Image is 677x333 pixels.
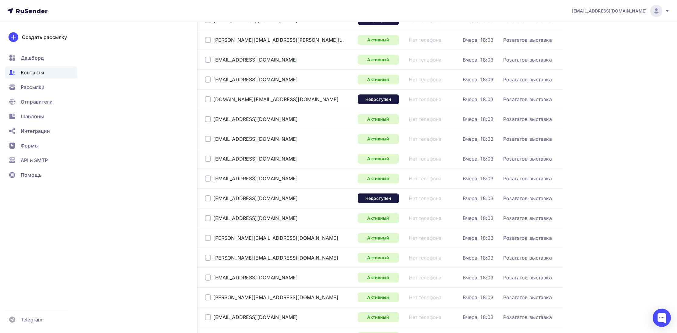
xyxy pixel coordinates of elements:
a: [EMAIL_ADDRESS][DOMAIN_NAME] [572,5,670,17]
span: API и SMTP [21,157,48,164]
a: Контакты [5,66,77,79]
a: Вчера, 18:03 [463,136,493,142]
a: Вчера, 18:03 [463,314,493,320]
a: Шаблоны [5,110,77,122]
div: [DOMAIN_NAME][EMAIL_ADDRESS][DOMAIN_NAME] [213,96,339,102]
a: [PERSON_NAME][EMAIL_ADDRESS][PERSON_NAME][PERSON_NAME][DOMAIN_NAME] [213,37,344,43]
a: Вчера, 18:03 [463,255,493,261]
a: Вчера, 18:03 [463,294,493,300]
div: Активный [358,253,399,263]
div: Нет телефона [409,76,442,83]
a: [EMAIL_ADDRESS][DOMAIN_NAME] [213,116,298,122]
a: Активный [358,233,399,243]
a: Вчера, 18:03 [463,275,493,281]
div: Вчера, 18:03 [463,116,493,122]
span: Дашборд [21,54,44,62]
div: Розагатов выставка [503,235,552,241]
div: Розагатов выставка [503,294,552,300]
div: Розагатов выставка [503,136,552,142]
div: Вчера, 18:03 [463,156,493,162]
a: [PERSON_NAME][EMAIL_ADDRESS][DOMAIN_NAME] [213,255,338,261]
div: Нет телефона [409,314,442,320]
div: Нет телефона [409,275,442,281]
div: [EMAIL_ADDRESS][DOMAIN_NAME] [213,215,298,221]
a: Активный [358,292,399,302]
a: Вчера, 18:03 [463,96,493,102]
div: Активный [358,114,399,124]
a: Недоступен [358,193,399,203]
a: [EMAIL_ADDRESS][DOMAIN_NAME] [213,156,298,162]
a: Розагатов выставка [503,195,552,201]
span: Контакты [21,69,44,76]
a: Недоступен [358,94,399,104]
a: Отправители [5,96,77,108]
div: [EMAIL_ADDRESS][DOMAIN_NAME] [213,275,298,281]
div: [EMAIL_ADDRESS][DOMAIN_NAME] [213,175,298,182]
div: [EMAIL_ADDRESS][DOMAIN_NAME] [213,76,298,83]
a: Вчера, 18:03 [463,215,493,221]
a: [EMAIL_ADDRESS][DOMAIN_NAME] [213,57,298,63]
a: Нет телефона [409,215,442,221]
a: Розагатов выставка [503,76,552,83]
a: Активный [358,312,399,322]
a: Вчера, 18:03 [463,57,493,63]
a: Дашборд [5,52,77,64]
div: Розагатов выставка [503,96,552,102]
a: Нет телефона [409,96,442,102]
a: Формы [5,140,77,152]
span: Отправители [21,98,53,105]
div: Нет телефона [409,294,442,300]
a: Нет телефона [409,235,442,241]
div: Активный [358,213,399,223]
span: Помощь [21,171,42,179]
div: Активный [358,75,399,84]
div: Вчера, 18:03 [463,235,493,241]
a: Активный [358,55,399,65]
a: Розагатов выставка [503,116,552,122]
a: Розагатов выставка [503,156,552,162]
a: Нет телефона [409,37,442,43]
a: Вчера, 18:03 [463,76,493,83]
div: Розагатов выставка [503,255,552,261]
a: Активный [358,134,399,144]
div: [PERSON_NAME][EMAIL_ADDRESS][DOMAIN_NAME] [213,235,338,241]
a: Розагатов выставка [503,314,552,320]
a: [EMAIL_ADDRESS][DOMAIN_NAME] [213,136,298,142]
span: [EMAIL_ADDRESS][DOMAIN_NAME] [572,8,647,14]
div: Нет телефона [409,57,442,63]
a: Рассылки [5,81,77,93]
a: Розагатов выставка [503,57,552,63]
a: Активный [358,174,399,183]
a: Вчера, 18:03 [463,175,493,182]
a: Нет телефона [409,195,442,201]
a: Вчера, 18:03 [463,37,493,43]
a: Активный [358,154,399,164]
a: Вчера, 18:03 [463,195,493,201]
a: [PERSON_NAME][EMAIL_ADDRESS][DOMAIN_NAME] [213,294,338,300]
div: Розагатов выставка [503,37,552,43]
